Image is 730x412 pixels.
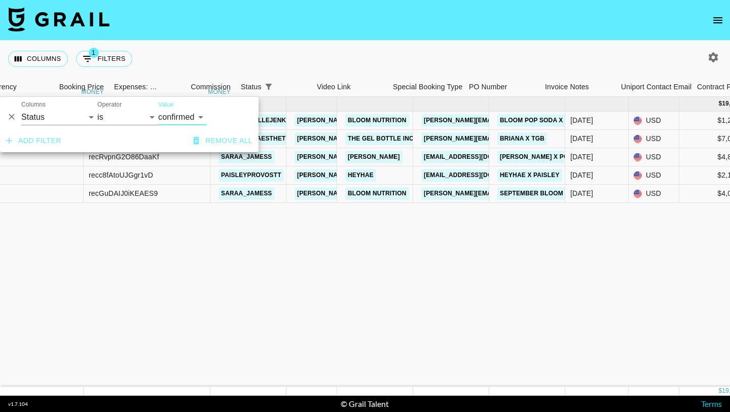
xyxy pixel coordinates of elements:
a: [PERSON_NAME] [345,151,403,163]
div: Invoice Notes [540,77,616,97]
div: money [208,89,231,95]
a: [PERSON_NAME][EMAIL_ADDRESS][DOMAIN_NAME] [421,114,587,127]
div: recRvpnG2O86DaaKf [89,152,159,162]
div: USD [629,185,679,203]
div: USD [629,112,679,130]
button: Sort [276,80,290,94]
a: September Bloom Soda Campaign [497,187,620,200]
div: USD [629,148,679,166]
div: Invoice Notes [545,77,589,97]
div: 1 active filter [262,80,276,94]
a: Bloom Nutrition [345,114,409,127]
div: money [81,89,104,95]
button: Delete [4,109,19,124]
a: The Gel Bottle Inc [345,132,416,145]
div: Aug '25 [570,152,593,162]
div: $ [718,387,722,395]
a: Bloom Nutrition [345,187,409,200]
a: [PERSON_NAME][EMAIL_ADDRESS][PERSON_NAME][DOMAIN_NAME] [295,169,512,182]
div: Aug '25 [570,170,593,180]
span: 1 [89,48,99,58]
button: open drawer [708,10,728,30]
a: [PERSON_NAME][EMAIL_ADDRESS][PERSON_NAME][DOMAIN_NAME] [295,114,512,127]
a: paisleyprovostt [218,169,284,182]
div: Expenses: Remove Commission? [114,77,158,97]
a: Terms [701,399,722,408]
div: PO Number [469,77,507,97]
div: Status [241,77,262,97]
div: Status [236,77,312,97]
button: Remove all [189,131,257,150]
a: [PERSON_NAME][EMAIL_ADDRESS][DOMAIN_NAME] [421,132,587,145]
div: $ [718,99,722,108]
a: saraa_jamess [218,151,275,163]
div: recGuDAIJ0iKEAES9 [89,188,158,198]
div: Special Booking Type [393,77,462,97]
div: Aug '25 [570,188,593,198]
div: USD [629,130,679,148]
a: saraa_jamess [218,187,275,200]
a: [PERSON_NAME][EMAIL_ADDRESS][PERSON_NAME][DOMAIN_NAME] [295,151,512,163]
a: gracelucillejenkins [218,114,299,127]
a: Bloom Pop Soda x Grace [497,114,590,127]
div: Aug '25 [570,115,593,125]
div: Commission [191,77,231,97]
div: Expenses: Remove Commission? [109,77,160,97]
button: Show filters [262,80,276,94]
div: Booking Price [59,77,104,97]
a: [PERSON_NAME][EMAIL_ADDRESS][DOMAIN_NAME] [421,187,587,200]
label: Value [158,100,173,109]
button: Add filter [2,131,65,150]
div: v 1.7.104 [8,401,28,407]
div: Uniport Contact Email [621,77,691,97]
div: Video Link [317,77,351,97]
img: Grail Talent [8,7,109,31]
label: Columns [21,100,46,109]
a: [EMAIL_ADDRESS][DOMAIN_NAME] [421,151,535,163]
div: PO Number [464,77,540,97]
a: HeyHae x Paisley [497,169,562,182]
div: © Grail Talent [341,399,389,409]
a: [PERSON_NAME][EMAIL_ADDRESS][PERSON_NAME][DOMAIN_NAME] [295,187,512,200]
a: HeyHae [345,169,376,182]
div: recc8fAtoUJGgr1vD [89,170,153,180]
a: [PERSON_NAME] x Pocketalk [497,151,600,163]
div: USD [629,166,679,185]
div: Uniport Contact Email [616,77,692,97]
label: Operator [97,100,122,109]
div: Special Booking Type [388,77,464,97]
a: [EMAIL_ADDRESS][DOMAIN_NAME] [421,169,535,182]
button: Show filters [76,51,132,67]
button: Select columns [8,51,68,67]
a: [PERSON_NAME][EMAIL_ADDRESS][PERSON_NAME][DOMAIN_NAME] [295,132,512,145]
a: Briana x TGB [497,132,547,145]
div: Aug '25 [570,133,593,144]
div: Video Link [312,77,388,97]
